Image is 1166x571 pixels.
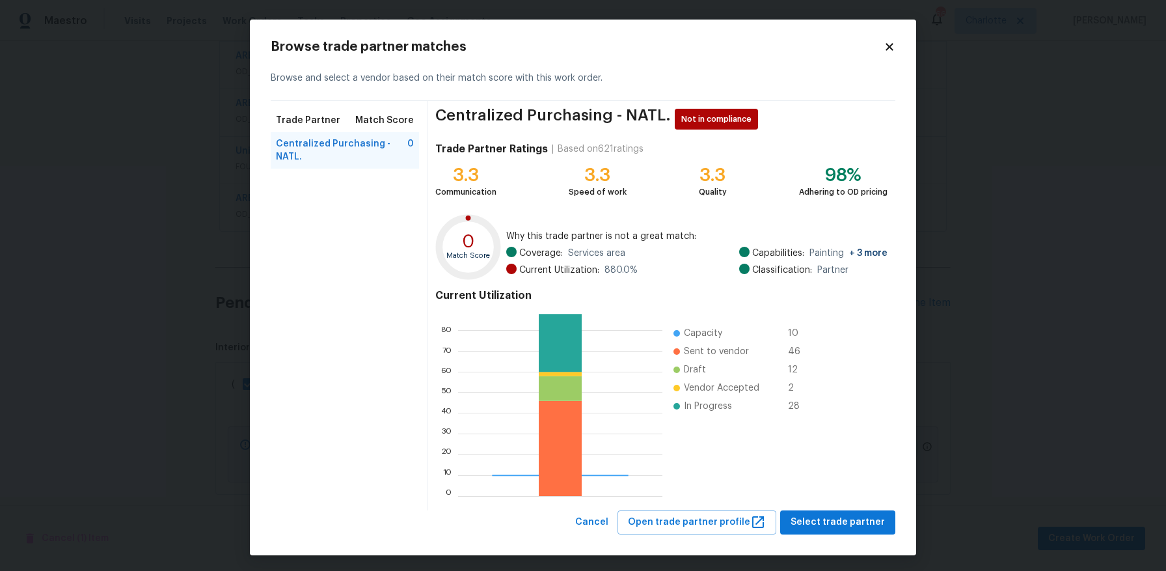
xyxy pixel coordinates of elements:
[788,345,809,358] span: 46
[684,345,749,358] span: Sent to vendor
[435,289,888,302] h4: Current Utilization
[791,514,885,531] span: Select trade partner
[684,382,759,395] span: Vendor Accepted
[407,137,414,163] span: 0
[788,400,809,413] span: 28
[441,409,452,417] text: 40
[519,264,599,277] span: Current Utilization:
[435,109,671,130] span: Centralized Purchasing - NATL.
[442,471,452,479] text: 10
[558,143,644,156] div: Based on 621 ratings
[276,114,340,127] span: Trade Partner
[684,363,706,376] span: Draft
[355,114,414,127] span: Match Score
[446,492,452,500] text: 0
[617,510,776,535] button: Open trade partner profile
[817,264,848,277] span: Partner
[570,510,614,535] button: Cancel
[809,247,888,260] span: Painting
[568,247,625,260] span: Services area
[271,40,884,53] h2: Browse trade partner matches
[684,327,722,340] span: Capacity
[569,186,627,199] div: Speed of work
[519,247,563,260] span: Coverage:
[441,451,452,458] text: 20
[788,363,809,376] span: 12
[435,169,496,182] div: 3.3
[276,137,407,163] span: Centralized Purchasing - NATL.
[684,400,732,413] span: In Progress
[441,389,452,397] text: 50
[569,169,627,182] div: 3.3
[699,186,727,199] div: Quality
[548,143,558,156] div: |
[435,186,496,199] div: Communication
[628,514,766,531] span: Open trade partner profile
[604,264,638,277] span: 880.0 %
[799,186,888,199] div: Adhering to OD pricing
[506,230,888,243] span: Why this trade partner is not a great match:
[699,169,727,182] div: 3.3
[446,252,490,259] text: Match Score
[780,510,895,535] button: Select trade partner
[441,430,452,438] text: 30
[575,514,608,531] span: Cancel
[849,249,888,258] span: + 3 more
[752,264,812,277] span: Classification:
[441,368,452,376] text: 60
[435,143,548,156] h4: Trade Partner Ratings
[752,247,804,260] span: Capabilities:
[799,169,888,182] div: 98%
[442,347,452,355] text: 70
[788,382,809,395] span: 2
[681,113,757,126] span: Not in compliance
[441,326,452,334] text: 80
[788,327,809,340] span: 10
[271,56,895,101] div: Browse and select a vendor based on their match score with this work order.
[462,232,475,251] text: 0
